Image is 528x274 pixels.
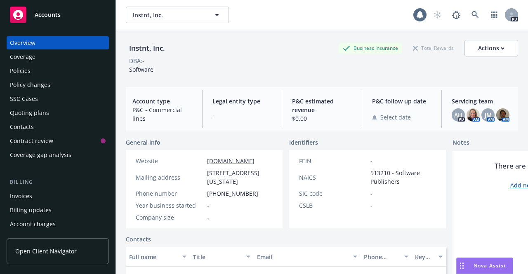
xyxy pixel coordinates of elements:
div: Total Rewards [409,43,458,53]
div: Invoices [10,190,32,203]
div: Billing updates [10,204,52,217]
span: Instnt, Inc. [133,11,204,19]
div: Drag to move [457,258,467,274]
a: [DOMAIN_NAME] [207,157,255,165]
a: Accounts [7,3,109,26]
span: General info [126,138,160,147]
div: Overview [10,36,35,49]
a: Account charges [7,218,109,231]
span: - [212,113,272,122]
div: Contract review [10,134,53,148]
a: Policy changes [7,78,109,91]
div: Full name [129,253,177,261]
div: Policy changes [10,78,50,91]
span: - [370,157,372,165]
div: Policies [10,64,31,77]
div: Account charges [10,218,56,231]
a: Overview [7,36,109,49]
div: FEIN [299,157,367,165]
div: Title [193,253,241,261]
img: photo [467,108,480,122]
span: 513210 - Software Publishers [370,169,436,186]
a: Policies [7,64,109,77]
div: Instnt, Inc. [126,43,168,54]
span: Account type [132,97,192,105]
span: Legal entity type [212,97,272,105]
span: P&C estimated revenue [292,97,352,114]
a: Search [467,7,483,23]
img: photo [496,108,509,122]
span: P&C - Commercial lines [132,105,192,123]
span: Software [129,66,153,73]
span: Servicing team [452,97,511,105]
div: SSC Cases [10,92,38,105]
span: - [370,201,372,210]
span: Accounts [35,12,61,18]
span: AH [454,111,462,119]
div: Actions [478,40,504,56]
div: Business Insurance [339,43,402,53]
a: Switch app [486,7,502,23]
button: Full name [126,247,190,267]
a: Start snowing [429,7,445,23]
div: Mailing address [136,173,204,182]
div: Company size [136,213,204,222]
button: Actions [464,40,518,56]
div: Key contact [415,253,434,261]
button: Phone number [361,247,412,267]
div: Coverage [10,50,35,63]
a: Report a Bug [448,7,464,23]
div: SIC code [299,189,367,198]
span: Open Client Navigator [15,247,77,255]
div: Email [257,253,348,261]
div: DBA: - [129,56,144,65]
button: Title [190,247,254,267]
div: Phone number [136,189,204,198]
div: Billing [7,178,109,186]
button: Instnt, Inc. [126,7,229,23]
span: - [370,189,372,198]
span: Nova Assist [474,262,506,269]
a: Contacts [126,235,151,244]
a: Invoices [7,190,109,203]
span: P&C follow up date [372,97,432,105]
div: Year business started [136,201,204,210]
span: [PHONE_NUMBER] [207,189,258,198]
button: Email [254,247,361,267]
span: Notes [453,138,469,148]
span: [STREET_ADDRESS][US_STATE] [207,169,273,186]
a: Billing updates [7,204,109,217]
button: Nova Assist [456,258,513,274]
div: Quoting plans [10,106,49,119]
div: NAICS [299,173,367,182]
span: - [207,201,209,210]
a: Coverage [7,50,109,63]
a: Contract review [7,134,109,148]
button: Key contact [412,247,446,267]
a: Contacts [7,120,109,133]
div: Phone number [364,253,399,261]
span: $0.00 [292,114,352,123]
span: - [207,213,209,222]
div: Contacts [10,120,34,133]
span: JM [485,111,492,119]
a: Quoting plans [7,106,109,119]
div: CSLB [299,201,367,210]
div: Coverage gap analysis [10,148,71,162]
a: SSC Cases [7,92,109,105]
div: Website [136,157,204,165]
span: Select date [380,113,411,122]
a: Coverage gap analysis [7,148,109,162]
span: Identifiers [289,138,318,147]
